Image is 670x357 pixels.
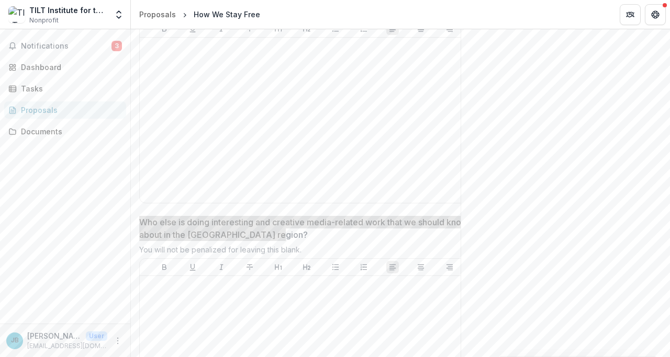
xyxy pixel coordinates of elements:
[139,9,176,20] div: Proposals
[21,83,118,94] div: Tasks
[86,331,107,341] p: User
[272,261,285,273] button: Heading 1
[4,59,126,76] a: Dashboard
[4,123,126,140] a: Documents
[21,105,118,116] div: Proposals
[215,261,228,273] button: Italicize
[443,261,456,273] button: Align Right
[620,4,641,25] button: Partners
[21,62,118,73] div: Dashboard
[27,330,82,341] p: [PERSON_NAME]
[29,16,59,25] span: Nonprofit
[158,261,171,273] button: Bold
[4,101,126,119] a: Proposals
[11,337,19,344] div: James Britt
[27,341,107,351] p: [EMAIL_ADDRESS][DOMAIN_NAME]
[358,261,370,273] button: Ordered List
[111,41,122,51] span: 3
[300,261,313,273] button: Heading 2
[243,261,256,273] button: Strike
[645,4,666,25] button: Get Help
[21,42,111,51] span: Notifications
[111,335,124,347] button: More
[139,216,468,241] p: Who else is doing interesting and creative media-related work that we should know about in the [G...
[135,7,264,22] nav: breadcrumb
[329,261,342,273] button: Bullet List
[186,261,199,273] button: Underline
[415,261,427,273] button: Align Center
[386,261,399,273] button: Align Left
[21,126,118,137] div: Documents
[135,7,180,22] a: Proposals
[4,38,126,54] button: Notifications3
[194,9,260,20] div: How We Stay Free
[8,6,25,23] img: TILT Institute for the Contemporary Image
[29,5,107,16] div: TILT Institute for the Contemporary Image
[139,245,474,258] div: You will not be penalized for leaving this blank.
[111,4,126,25] button: Open entity switcher
[4,80,126,97] a: Tasks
